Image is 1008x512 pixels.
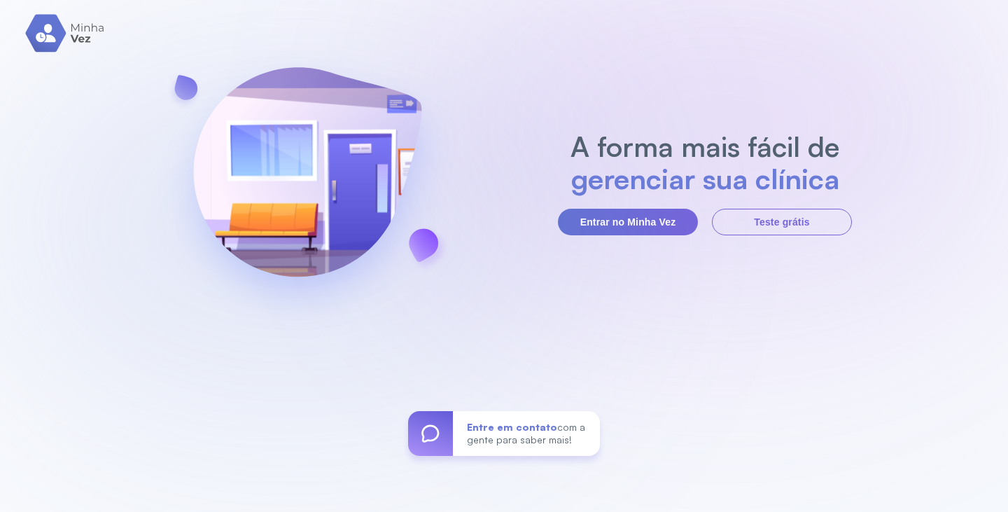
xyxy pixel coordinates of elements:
[408,411,600,456] a: Entre em contatocom a gente para saber mais!
[156,30,458,335] img: banner-login.svg
[563,130,847,162] h2: A forma mais fácil de
[25,14,106,53] img: logo.svg
[563,162,847,195] h2: gerenciar sua clínica
[712,209,852,235] button: Teste grátis
[453,411,600,456] div: com a gente para saber mais!
[467,421,557,433] span: Entre em contato
[558,209,698,235] button: Entrar no Minha Vez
